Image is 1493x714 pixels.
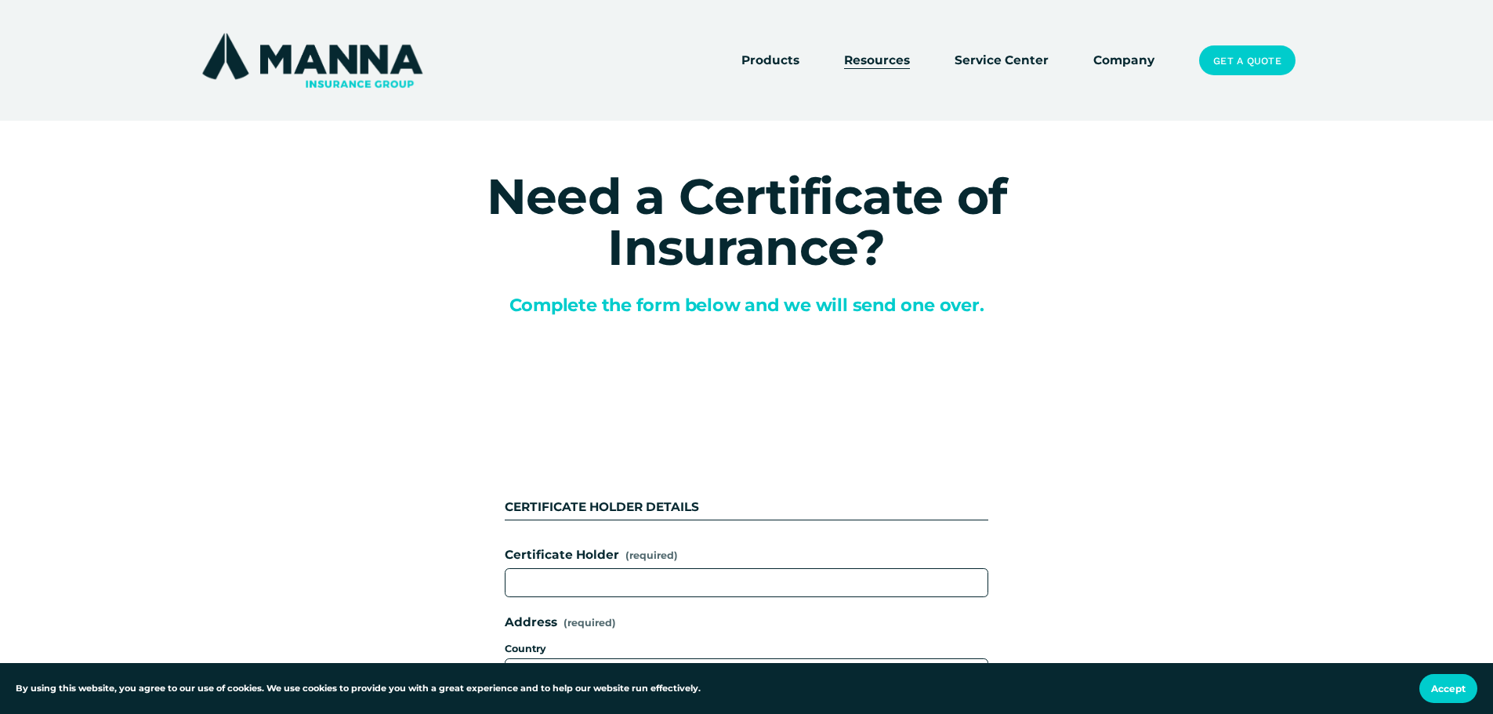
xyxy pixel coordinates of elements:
a: folder dropdown [844,49,910,71]
div: CERTIFICATE HOLDER DETAILS [505,498,988,520]
span: (required) [625,548,678,564]
img: Manna Insurance Group [198,30,426,91]
span: Resources [844,51,910,71]
p: By using this website, you agree to our use of cookies. We use cookies to provide you with a grea... [16,682,701,696]
a: folder dropdown [741,49,799,71]
h1: Need a Certificate of Insurance? [382,171,1111,273]
select: Country [505,658,988,687]
button: Accept [1419,674,1477,703]
div: Country [505,638,988,658]
span: Certificate Holder [505,545,619,565]
span: Complete the form below and we will send one over. [509,294,984,316]
a: Service Center [955,49,1049,71]
span: Accept [1431,683,1466,694]
span: Address [505,613,557,632]
span: Products [741,51,799,71]
a: Get a Quote [1199,45,1295,75]
span: (required) [563,618,616,629]
a: Company [1093,49,1154,71]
